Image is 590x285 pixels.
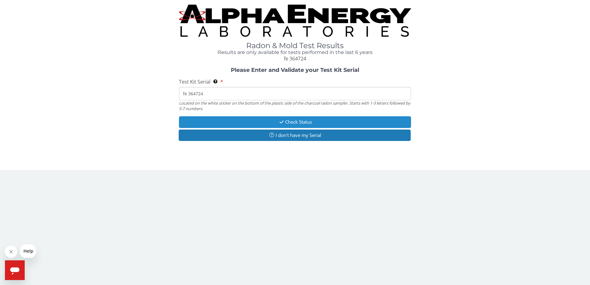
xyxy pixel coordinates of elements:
div: Located on the white sticker on the bottom of the plastic side of the charcoal radon sampler. Sta... [179,100,411,112]
h1: Radon & Mold Test Results [179,42,411,50]
img: TightCrop.jpg [179,5,411,37]
span: Test Kit Serial [179,78,210,85]
iframe: Message from company [20,244,36,258]
h4: Results are only available for tests performed in the last 6 years [179,50,411,55]
button: I don't have my Serial [179,130,411,141]
span: fe 364724 [284,55,306,62]
button: Check Status [179,116,411,128]
strong: Please Enter and Validate your Test Kit Serial [231,67,359,73]
iframe: Button to launch messaging window [5,260,25,280]
iframe: Close message [5,246,17,258]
